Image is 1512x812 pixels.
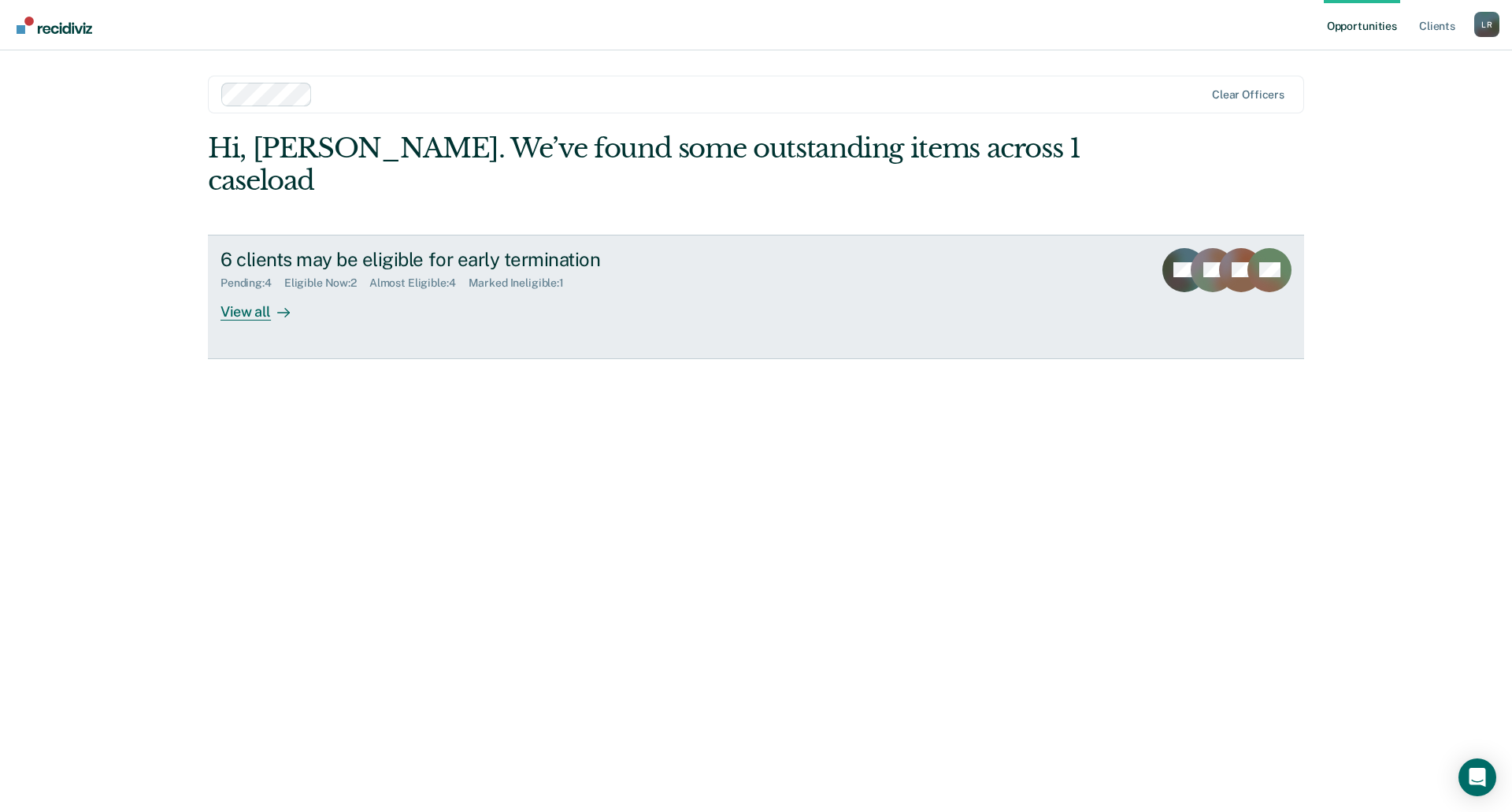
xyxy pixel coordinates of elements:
[1212,88,1284,102] div: Clear officers
[1458,758,1496,796] div: Open Intercom Messenger
[208,132,1085,197] div: Hi, [PERSON_NAME]. We’ve found some outstanding items across 1 caseload
[220,276,284,290] div: Pending : 4
[369,276,469,290] div: Almost Eligible : 4
[220,290,309,321] div: View all
[1474,12,1499,37] button: Profile dropdown button
[469,276,576,290] div: Marked Ineligible : 1
[284,276,369,290] div: Eligible Now : 2
[1474,12,1499,37] div: L R
[208,235,1304,359] a: 6 clients may be eligible for early terminationPending:4Eligible Now:2Almost Eligible:4Marked Ine...
[17,17,92,34] img: Recidiviz
[220,248,773,271] div: 6 clients may be eligible for early termination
